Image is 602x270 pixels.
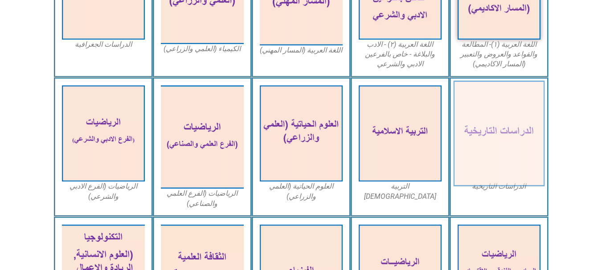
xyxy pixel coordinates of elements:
figcaption: اللغة العربية (٢) - الادب والبلاغة - خاص بالفرعين الادبي والشرعي [359,40,442,69]
figcaption: اللغة العربية (١)- المطالعة والقواعد والعروض والتعبير (المسار الاكاديمي) [458,40,541,69]
figcaption: التربية [DEMOGRAPHIC_DATA] [359,181,442,201]
figcaption: اللغة العربية (المسار المهني) [260,45,343,55]
figcaption: الكيمياء (العلمي والزراعي) [161,44,244,54]
figcaption: الرياضيات (الفرع الادبي والشرعي) [62,181,145,201]
figcaption: الدراسات الجغرافية [62,40,145,49]
img: math12-science-cover [161,85,244,189]
figcaption: العلوم الحياتية (العلمي والزراعي) [260,181,343,201]
figcaption: الدراسات التاريخية [458,181,541,191]
figcaption: الرياضيات (الفرع العلمي والصناعي) [161,189,244,209]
